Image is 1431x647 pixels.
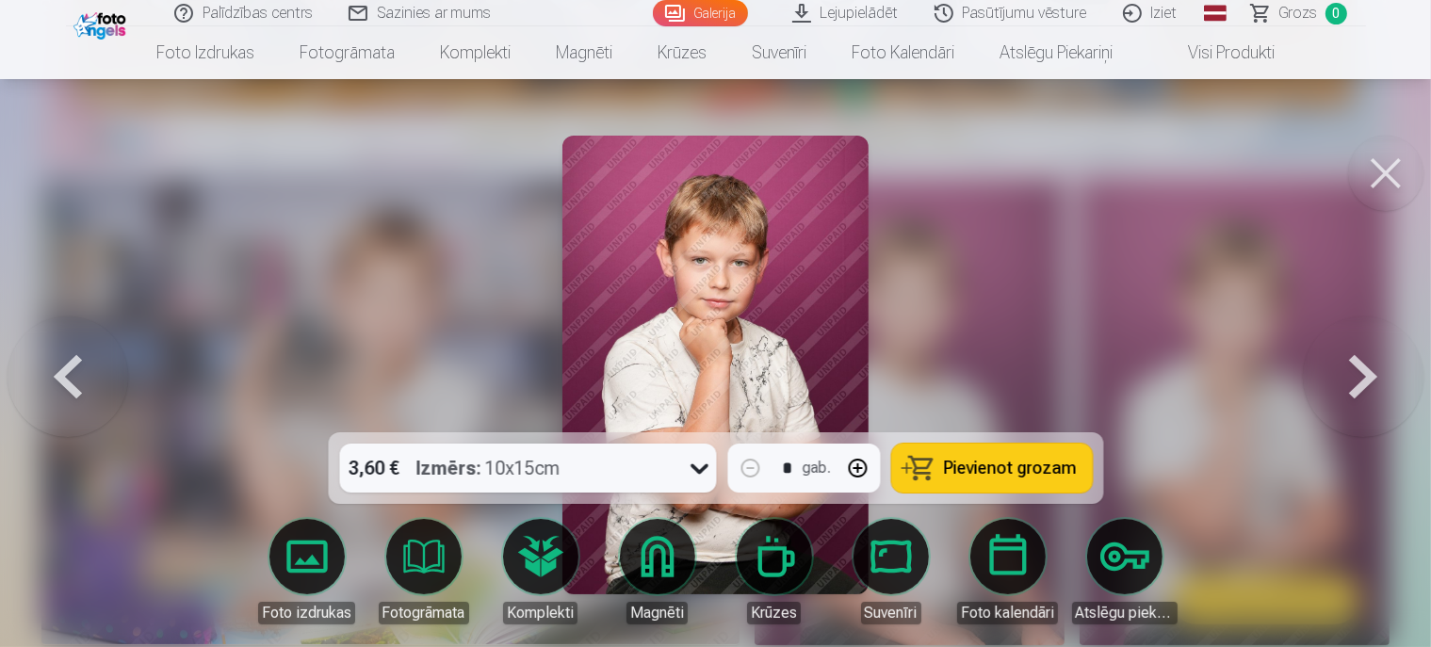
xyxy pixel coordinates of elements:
[891,444,1092,493] button: Pievienot grozam
[371,519,477,624] a: Fotogrāmata
[861,602,921,624] div: Suvenīri
[635,26,729,79] a: Krūzes
[944,460,1077,477] span: Pievienot grozam
[416,444,561,493] div: 10x15cm
[729,26,829,79] a: Suvenīri
[488,519,594,624] a: Komplekti
[503,602,577,624] div: Komplekti
[1325,3,1347,24] span: 0
[803,457,831,479] div: gab.
[254,519,360,624] a: Foto izdrukas
[73,8,131,40] img: /fa1
[1279,2,1318,24] span: Grozs
[533,26,635,79] a: Magnēti
[747,602,801,624] div: Krūzes
[829,26,977,79] a: Foto kalendāri
[955,519,1061,624] a: Foto kalendāri
[957,602,1058,624] div: Foto kalendāri
[417,26,533,79] a: Komplekti
[838,519,944,624] a: Suvenīri
[605,519,710,624] a: Magnēti
[626,602,688,624] div: Magnēti
[134,26,277,79] a: Foto izdrukas
[722,519,827,624] a: Krūzes
[258,602,355,624] div: Foto izdrukas
[1135,26,1297,79] a: Visi produkti
[416,455,481,481] strong: Izmērs :
[1072,602,1178,624] div: Atslēgu piekariņi
[1072,519,1178,624] a: Atslēgu piekariņi
[977,26,1135,79] a: Atslēgu piekariņi
[379,602,469,624] div: Fotogrāmata
[339,444,409,493] div: 3,60 €
[277,26,417,79] a: Fotogrāmata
